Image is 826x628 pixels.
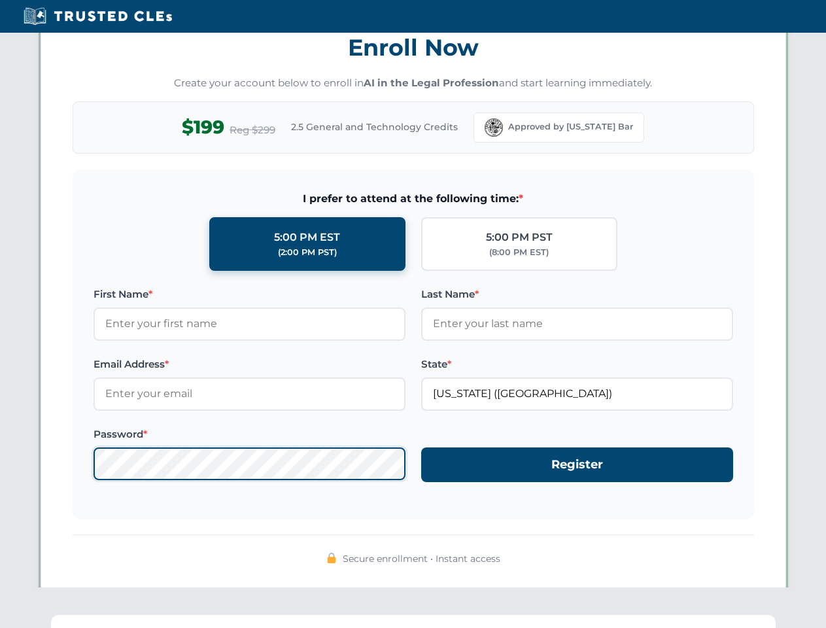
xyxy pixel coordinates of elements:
[421,287,733,302] label: Last Name
[73,76,754,91] p: Create your account below to enroll in and start learning immediately.
[94,307,405,340] input: Enter your first name
[326,553,337,563] img: 🔒
[485,118,503,137] img: Florida Bar
[421,307,733,340] input: Enter your last name
[73,27,754,68] h3: Enroll Now
[489,246,549,259] div: (8:00 PM EST)
[278,246,337,259] div: (2:00 PM PST)
[421,447,733,482] button: Register
[508,120,633,133] span: Approved by [US_STATE] Bar
[364,77,499,89] strong: AI in the Legal Profession
[20,7,176,26] img: Trusted CLEs
[94,357,405,372] label: Email Address
[274,229,340,246] div: 5:00 PM EST
[94,427,405,442] label: Password
[486,229,553,246] div: 5:00 PM PST
[182,113,224,142] span: $199
[421,377,733,410] input: Florida (FL)
[94,287,405,302] label: First Name
[343,551,500,566] span: Secure enrollment • Instant access
[230,122,275,138] span: Reg $299
[94,377,405,410] input: Enter your email
[421,357,733,372] label: State
[94,190,733,207] span: I prefer to attend at the following time:
[291,120,458,134] span: 2.5 General and Technology Credits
